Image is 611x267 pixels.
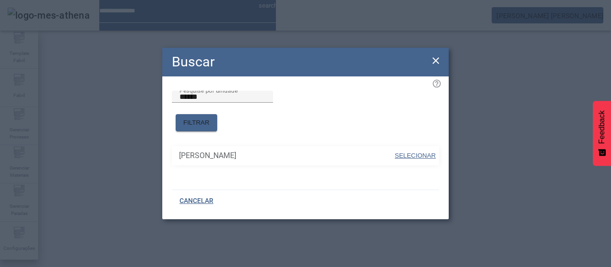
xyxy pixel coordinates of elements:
mat-label: Pesquise por unidade [179,87,238,94]
span: [PERSON_NAME] [179,150,394,161]
button: CANCELAR [172,192,221,210]
h2: Buscar [172,52,215,72]
span: Feedback [598,110,606,144]
span: CANCELAR [179,196,213,206]
button: FILTRAR [176,114,217,131]
span: FILTRAR [183,118,210,128]
span: SELECIONAR [395,152,436,159]
button: SELECIONAR [394,147,437,164]
button: Feedback - Mostrar pesquisa [593,101,611,166]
